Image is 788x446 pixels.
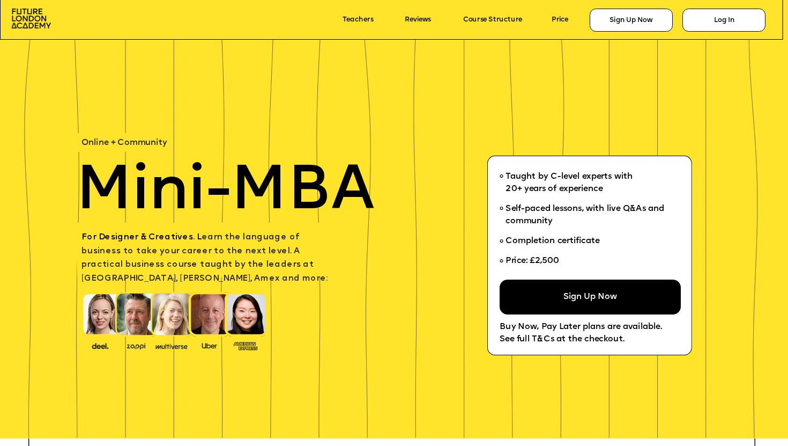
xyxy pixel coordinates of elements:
[230,340,261,352] img: image-93eab660-639c-4de6-957c-4ae039a0235a.png
[194,341,225,350] img: image-99cff0b2-a396-4aab-8550-cf4071da2cb9.png
[153,340,190,350] img: image-b7d05013-d886-4065-8d38-3eca2af40620.png
[12,9,51,28] img: image-aac980e9-41de-4c2d-a048-f29dd30a0068.png
[505,237,599,246] span: Completion certificate
[81,138,167,147] span: Online + Community
[81,233,328,283] span: earn the language of business to take your career to the next level. A practical business course ...
[505,205,666,226] span: Self-paced lessons, with live Q&As and community
[505,257,559,266] span: Price: £2,500
[343,16,373,24] a: Teachers
[463,16,523,24] a: Course Structure
[500,335,625,344] span: See full T&Cs at the checkout.
[500,323,662,332] span: Buy Now, Pay Later plans are available.
[505,172,633,193] span: Taught by C-level experts with 20+ years of experience
[405,16,431,24] a: Reviews
[85,340,115,350] img: image-388f4489-9820-4c53-9b08-f7df0b8d4ae2.png
[121,341,151,350] img: image-b2f1584c-cbf7-4a77-bbe0-f56ae6ee31f2.png
[76,162,374,224] span: Mini-MBA
[81,233,202,242] span: For Designer & Creatives. L
[552,16,569,24] a: Price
